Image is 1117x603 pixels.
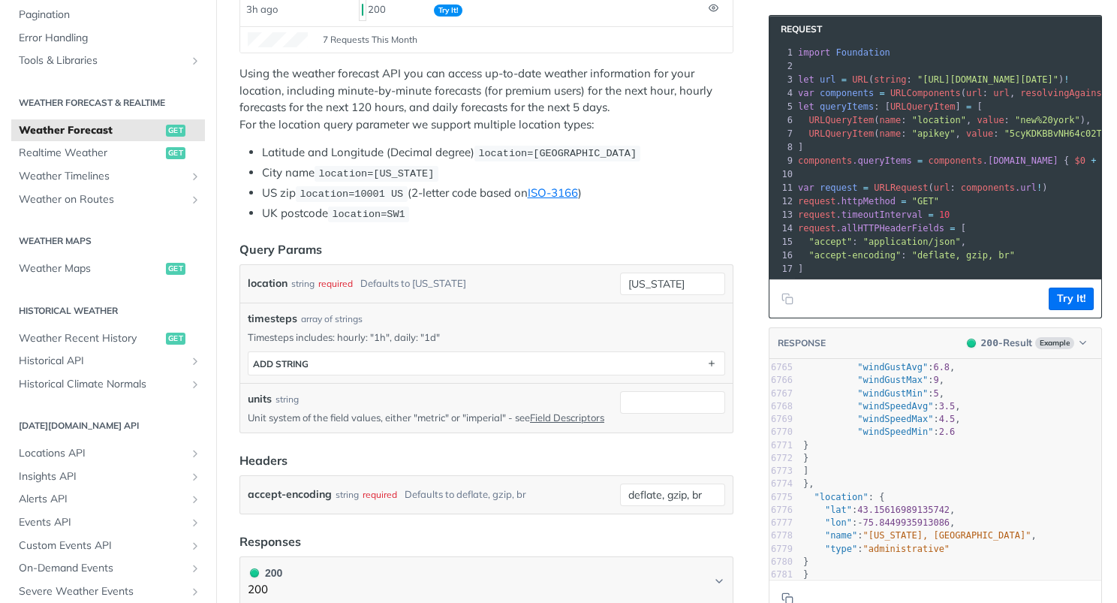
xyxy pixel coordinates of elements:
h2: Weather Maps [11,234,205,248]
div: 2 [769,59,795,73]
p: 200 [248,581,282,598]
button: Show subpages for Events API [189,517,201,529]
span: "windSpeedMin" [857,427,933,437]
span: 200 [967,339,976,348]
div: Responses [239,532,301,550]
span: url [966,88,983,98]
button: Show subpages for Severe Weather Events [189,586,201,598]
span: URLQueryItem [890,101,956,112]
span: Weather Timelines [19,169,185,184]
span: url [993,88,1010,98]
span: name [879,115,901,125]
span: .allHTTPHeaderFields [836,223,945,234]
a: Tools & LibrariesShow subpages for Tools & Libraries [11,50,205,72]
span: 5 [933,388,938,399]
span: .queryItems [852,155,911,166]
button: Show subpages for Historical API [189,355,201,367]
span: location=[GEOGRAPHIC_DATA] [478,148,637,159]
h2: Historical Weather [11,304,205,318]
div: string [275,393,299,406]
button: Show subpages for Weather on Routes [189,194,201,206]
a: Field Descriptors [530,412,604,424]
span: + [1091,155,1096,166]
span: ! [1037,182,1042,193]
span: Pagination [19,8,201,23]
span: : , [803,401,961,412]
li: Latitude and Longitude (Decimal degree) [262,144,733,161]
span: $0 [1075,155,1085,166]
span: : [901,115,906,125]
div: 13 [769,208,795,222]
a: Realtime Weatherget [11,142,205,164]
span: : , [803,375,944,385]
span: "lon" [825,517,852,528]
span: ] [956,101,961,112]
a: Severe Weather EventsShow subpages for Severe Weather Events [11,580,205,603]
span: = [879,88,884,98]
span: 9 [933,375,938,385]
span: On-Demand Events [19,561,185,576]
span: url [820,74,836,85]
span: : , [803,517,955,528]
span: "[URL][DOMAIN_NAME][DATE]" [917,74,1058,85]
div: 6775 [769,491,793,504]
div: 6778 [769,529,793,542]
span: "GET" [912,196,939,207]
span: } [803,453,808,463]
span: "windDirectionAvg" [857,349,955,360]
span: Events API [19,515,185,530]
span: "administrative" [863,544,950,554]
span: ( [869,74,874,85]
span: = [928,210,933,220]
div: 6765 [769,361,793,374]
div: 1 [769,46,795,59]
div: 5 [769,100,795,113]
span: Error Handling [19,31,201,46]
div: 17 [769,262,795,276]
span: name [879,128,901,139]
span: location=SW1 [332,209,405,220]
span: - [857,517,863,528]
span: : [907,74,912,85]
li: UK postcode [262,205,733,222]
span: components [961,182,1015,193]
div: 6770 [769,426,793,439]
span: Custom Events API [19,538,185,553]
div: 6779 [769,543,793,556]
div: string [336,484,359,505]
span: request [798,223,836,234]
div: - Result [981,336,1032,351]
span: , [956,128,961,139]
button: 200 200200 [248,565,725,598]
span: Request [773,23,822,35]
span: Locations API [19,446,185,461]
div: 6769 [769,413,793,426]
button: Show subpages for Historical Climate Normals [189,378,201,390]
span: ] [803,466,808,476]
button: Copy to clipboard [777,288,798,310]
span: "deflate, gzip, br" [912,250,1015,261]
a: Historical Climate NormalsShow subpages for Historical Climate Normals [11,373,205,396]
a: Alerts APIShow subpages for Alerts API [11,488,205,511]
span: Weather on Routes [19,192,185,207]
span: request [798,210,836,220]
div: 3 [769,73,795,86]
span: = [917,155,923,166]
div: Headers [239,451,288,469]
span: = [966,101,971,112]
div: 8 [769,140,795,154]
div: 16 [769,249,795,262]
span: 200 [250,568,259,577]
div: 6780 [769,556,793,568]
p: Timesteps includes: hourly: "1h", daily: "1d" [248,330,725,344]
span: Example [1035,337,1074,349]
button: Show subpages for Insights API [189,471,201,483]
a: Weather Mapsget [11,258,205,280]
span: }, [803,478,814,489]
span: "application/json" [863,237,961,247]
button: Try It! [1049,288,1094,310]
a: Historical APIShow subpages for Historical API [11,350,205,372]
span: "location" [912,115,966,125]
span: string [874,74,906,85]
h2: [DATE][DOMAIN_NAME] API [11,419,205,433]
